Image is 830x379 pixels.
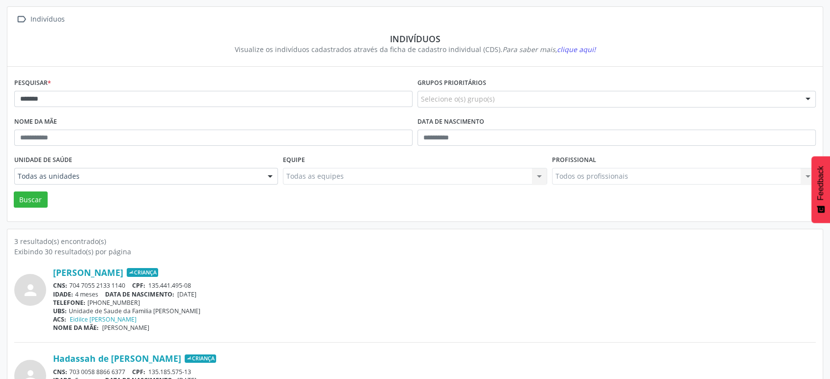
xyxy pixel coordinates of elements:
[127,268,158,277] span: Criança
[53,290,73,298] span: IDADE:
[53,298,816,307] div: [PHONE_NUMBER]
[14,153,72,168] label: Unidade de saúde
[811,156,830,223] button: Feedback - Mostrar pesquisa
[132,368,145,376] span: CPF:
[53,267,123,278] a: [PERSON_NAME]
[28,12,66,27] div: Indivíduos
[816,166,825,200] span: Feedback
[177,290,196,298] span: [DATE]
[14,114,57,130] label: Nome da mãe
[132,281,145,290] span: CPF:
[53,324,99,332] span: NOME DA MÃE:
[53,368,816,376] div: 703 0058 8866 6377
[21,33,809,44] div: Indivíduos
[53,281,816,290] div: 704 7055 2133 1140
[53,368,67,376] span: CNS:
[53,298,85,307] span: TELEFONE:
[21,44,809,54] div: Visualize os indivíduos cadastrados através da ficha de cadastro individual (CDS).
[14,12,28,27] i: 
[53,307,67,315] span: UBS:
[22,281,39,299] i: person
[14,12,66,27] a:  Indivíduos
[148,281,191,290] span: 135.441.495-08
[417,114,484,130] label: Data de nascimento
[421,94,495,104] span: Selecione o(s) grupo(s)
[53,353,181,364] a: Hadassah de [PERSON_NAME]
[105,290,174,298] span: DATA DE NASCIMENTO:
[283,153,305,168] label: Equipe
[14,76,51,91] label: Pesquisar
[53,315,66,324] span: ACS:
[502,45,596,54] i: Para saber mais,
[14,246,816,257] div: Exibindo 30 resultado(s) por página
[53,281,67,290] span: CNS:
[552,153,596,168] label: Profissional
[53,290,816,298] div: 4 meses
[557,45,596,54] span: clique aqui!
[14,191,48,208] button: Buscar
[70,315,137,324] a: Eidilce [PERSON_NAME]
[18,171,258,181] span: Todas as unidades
[185,354,216,363] span: Criança
[53,307,816,315] div: Unidade de Saude da Familia [PERSON_NAME]
[102,324,149,332] span: [PERSON_NAME]
[14,236,816,246] div: 3 resultado(s) encontrado(s)
[148,368,191,376] span: 135.185.575-13
[417,76,486,91] label: Grupos prioritários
